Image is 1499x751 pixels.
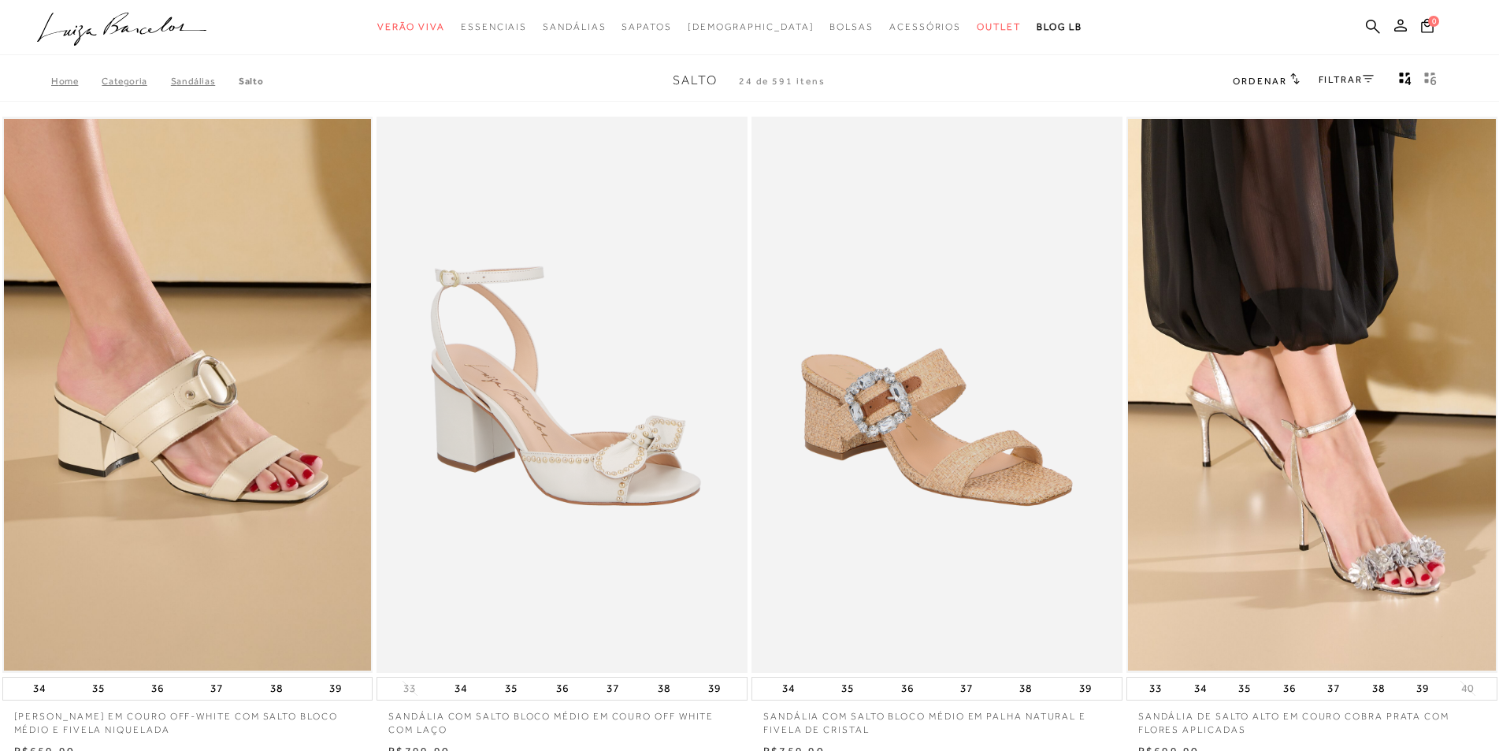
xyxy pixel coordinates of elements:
span: Essenciais [461,21,527,32]
a: FILTRAR [1319,74,1374,85]
button: 37 [955,678,978,700]
span: Verão Viva [377,21,445,32]
img: SANDÁLIA EM COURO OFF-WHITE COM SALTO BLOCO MÉDIO E FIVELA NIQUELADA [4,119,372,671]
button: gridText6Desc [1419,71,1441,91]
img: SANDÁLIA DE SALTO ALTO EM COURO COBRA PRATA COM FLORES APLICADAS [1128,119,1496,671]
a: SANDÁLIA COM SALTO BLOCO MÉDIO EM COURO OFF WHITE COM LAÇO SANDÁLIA COM SALTO BLOCO MÉDIO EM COUR... [378,119,746,671]
a: noSubCategoriesText [461,13,527,42]
span: Bolsas [829,21,874,32]
button: 39 [1412,678,1434,700]
button: 39 [325,678,347,700]
a: noSubCategoriesText [377,13,445,42]
img: SANDÁLIA COM SALTO BLOCO MÉDIO EM COURO OFF WHITE COM LAÇO [378,119,746,671]
a: [PERSON_NAME] EM COURO OFF-WHITE COM SALTO BLOCO MÉDIO E FIVELA NIQUELADA [2,701,373,737]
a: Home [51,76,102,87]
button: 34 [1189,678,1211,700]
a: noSubCategoriesText [889,13,961,42]
button: 35 [87,678,109,700]
img: SANDÁLIA COM SALTO BLOCO MÉDIO EM PALHA NATURAL E FIVELA DE CRISTAL [753,119,1121,671]
span: Ordenar [1233,76,1286,87]
a: Sandálias [171,76,239,87]
button: 38 [1015,678,1037,700]
span: BLOG LB [1037,21,1082,32]
button: 38 [265,678,288,700]
button: 39 [1074,678,1096,700]
a: noSubCategoriesText [543,13,606,42]
button: 35 [837,678,859,700]
a: noSubCategoriesText [621,13,671,42]
button: Mostrar 4 produtos por linha [1394,71,1416,91]
button: 37 [1323,678,1345,700]
button: 37 [206,678,228,700]
a: noSubCategoriesText [688,13,814,42]
button: 40 [1456,681,1479,696]
a: BLOG LB [1037,13,1082,42]
button: 33 [399,681,421,696]
button: 36 [896,678,918,700]
button: 33 [1145,678,1167,700]
a: SANDÁLIA DE SALTO ALTO EM COURO COBRA PRATA COM FLORES APLICADAS SANDÁLIA DE SALTO ALTO EM COURO ... [1128,119,1496,671]
a: Categoria [102,76,170,87]
span: 24 de 591 itens [739,76,826,87]
button: 0 [1416,17,1438,39]
a: noSubCategoriesText [977,13,1021,42]
a: SANDÁLIA EM COURO OFF-WHITE COM SALTO BLOCO MÉDIO E FIVELA NIQUELADA SANDÁLIA EM COURO OFF-WHITE ... [4,119,372,671]
button: 37 [602,678,624,700]
span: Salto [673,73,718,87]
span: Outlet [977,21,1021,32]
a: SANDÁLIA COM SALTO BLOCO MÉDIO EM PALHA NATURAL E FIVELA DE CRISTAL [751,701,1122,737]
button: 35 [1234,678,1256,700]
button: 34 [777,678,800,700]
span: [DEMOGRAPHIC_DATA] [688,21,814,32]
button: 36 [147,678,169,700]
button: 38 [653,678,675,700]
span: Acessórios [889,21,961,32]
a: Salto [239,76,263,87]
button: 34 [28,678,50,700]
span: 0 [1428,16,1439,27]
button: 38 [1367,678,1390,700]
a: SANDÁLIA COM SALTO BLOCO MÉDIO EM PALHA NATURAL E FIVELA DE CRISTAL SANDÁLIA COM SALTO BLOCO MÉDI... [753,119,1121,671]
span: Sapatos [621,21,671,32]
span: Sandálias [543,21,606,32]
button: 39 [703,678,725,700]
button: 35 [500,678,522,700]
button: 36 [551,678,573,700]
button: 34 [450,678,472,700]
a: SANDÁLIA DE SALTO ALTO EM COURO COBRA PRATA COM FLORES APLICADAS [1126,701,1497,737]
button: 36 [1278,678,1300,700]
a: noSubCategoriesText [829,13,874,42]
a: SANDÁLIA COM SALTO BLOCO MÉDIO EM COURO OFF WHITE COM LAÇO [377,701,748,737]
